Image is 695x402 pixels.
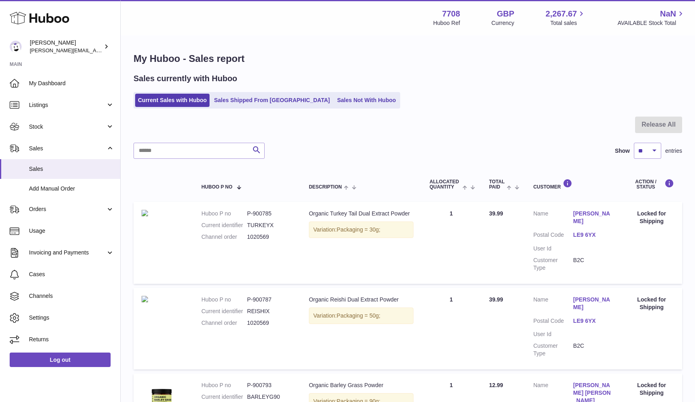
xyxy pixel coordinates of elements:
dd: 1020569 [247,233,293,241]
dt: Current identifier [202,222,247,229]
div: Currency [491,19,514,27]
dd: P-900793 [247,381,293,389]
img: REISHI-scaled.jpg [142,296,148,302]
span: NaN [660,8,676,19]
span: Invoicing and Payments [29,249,106,256]
a: Sales Not With Huboo [334,94,399,107]
dt: Name [533,210,573,227]
dt: Current identifier [202,393,247,401]
h2: Sales currently with Huboo [134,73,237,84]
div: Organic Barley Grass Powder [309,381,413,389]
span: entries [665,147,682,155]
span: Huboo P no [202,185,232,190]
span: Sales [29,145,106,152]
td: 1 [422,202,481,283]
div: Variation: [309,222,413,238]
span: Total paid [489,179,505,190]
dt: Huboo P no [202,381,247,389]
span: 12.99 [489,382,503,388]
dt: User Id [533,330,573,338]
span: Usage [29,227,114,235]
a: LE9 6YX [573,231,613,239]
a: 2,267.67 Total sales [546,8,586,27]
dd: TURKEYX [247,222,293,229]
span: Cases [29,271,114,278]
dt: Huboo P no [202,210,247,217]
strong: GBP [497,8,514,19]
div: [PERSON_NAME] [30,39,102,54]
span: Listings [29,101,106,109]
div: Customer [533,179,613,190]
dd: B2C [573,256,613,272]
div: Locked for Shipping [629,381,674,397]
dt: Current identifier [202,308,247,315]
img: TURKEY-scaled.jpg [142,210,148,216]
dt: Customer Type [533,256,573,272]
a: Sales Shipped From [GEOGRAPHIC_DATA] [211,94,333,107]
span: Returns [29,336,114,343]
label: Show [615,147,630,155]
dt: Huboo P no [202,296,247,304]
strong: 7708 [442,8,460,19]
span: 39.99 [489,210,503,217]
span: Packaging = 30g; [337,226,380,233]
dd: REISHIX [247,308,293,315]
span: 2,267.67 [546,8,577,19]
dt: Channel order [202,233,247,241]
img: victor@erbology.co [10,41,22,53]
span: Channels [29,292,114,300]
span: 39.99 [489,296,503,303]
a: [PERSON_NAME] [573,296,613,311]
span: Settings [29,314,114,322]
a: LE9 6YX [573,317,613,325]
span: Orders [29,205,106,213]
dt: Postal Code [533,317,573,327]
a: Log out [10,353,111,367]
dt: Postal Code [533,231,573,241]
span: Description [309,185,342,190]
div: Organic Reishi Dual Extract Powder [309,296,413,304]
span: Packaging = 50g; [337,312,380,319]
dt: Channel order [202,319,247,327]
h1: My Huboo - Sales report [134,52,682,65]
dd: 1020569 [247,319,293,327]
span: My Dashboard [29,80,114,87]
div: Organic Turkey Tail Dual Extract Powder [309,210,413,217]
div: Variation: [309,308,413,324]
dd: P-900785 [247,210,293,217]
span: AVAILABLE Stock Total [617,19,685,27]
span: Stock [29,123,106,131]
td: 1 [422,288,481,369]
span: Sales [29,165,114,173]
dt: User Id [533,245,573,252]
a: [PERSON_NAME] [573,210,613,225]
div: Locked for Shipping [629,210,674,225]
dd: P-900787 [247,296,293,304]
span: [PERSON_NAME][EMAIL_ADDRESS][DOMAIN_NAME] [30,47,161,53]
a: Current Sales with Huboo [135,94,210,107]
a: NaN AVAILABLE Stock Total [617,8,685,27]
div: Locked for Shipping [629,296,674,311]
dd: B2C [573,342,613,357]
span: Total sales [550,19,586,27]
span: ALLOCATED Quantity [430,179,461,190]
dd: BARLEYG90 [247,393,293,401]
div: Action / Status [629,179,674,190]
dt: Name [533,296,573,313]
span: Add Manual Order [29,185,114,193]
div: Huboo Ref [433,19,460,27]
dt: Customer Type [533,342,573,357]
